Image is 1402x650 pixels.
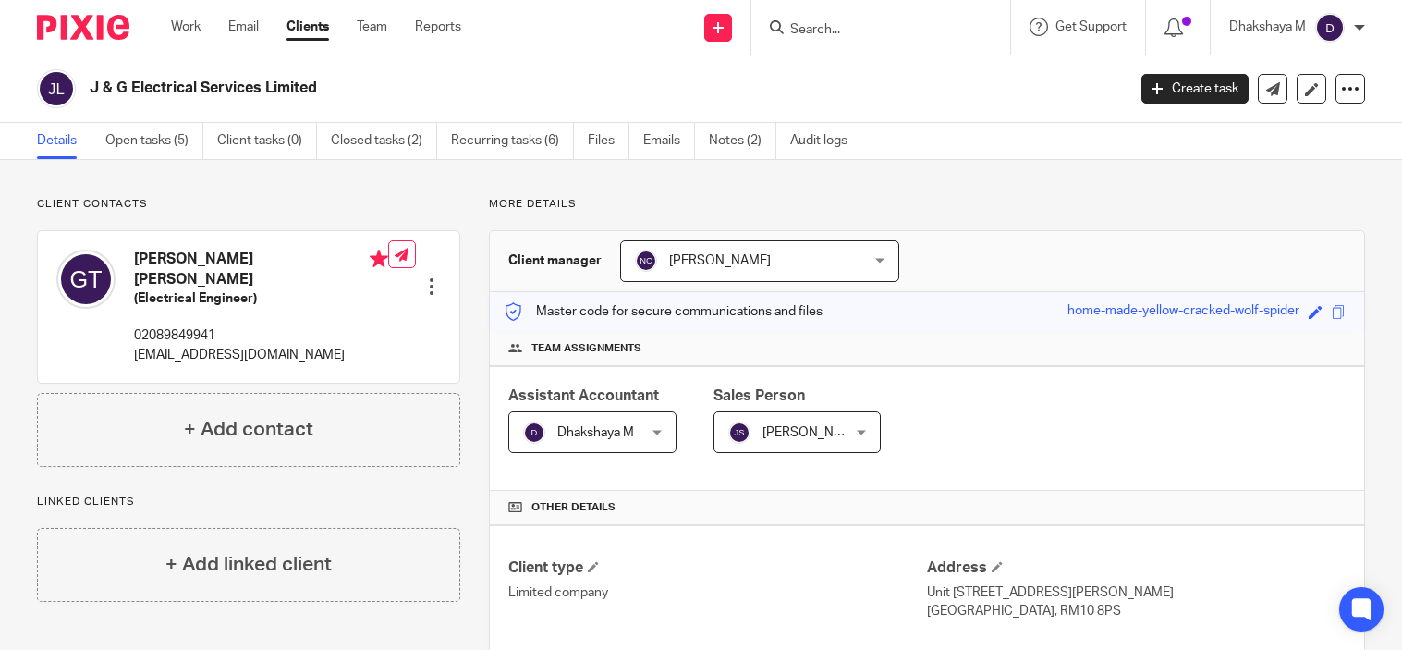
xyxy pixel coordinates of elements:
[1141,74,1249,104] a: Create task
[1229,18,1306,36] p: Dhakshaya M
[415,18,461,36] a: Reports
[286,18,329,36] a: Clients
[669,254,771,267] span: [PERSON_NAME]
[508,388,659,403] span: Assistant Accountant
[165,550,332,579] h4: + Add linked client
[105,123,203,159] a: Open tasks (5)
[508,251,602,270] h3: Client manager
[37,197,460,212] p: Client contacts
[508,558,927,578] h4: Client type
[134,250,388,289] h4: [PERSON_NAME] [PERSON_NAME]
[56,250,116,309] img: svg%3E
[588,123,629,159] a: Files
[134,326,388,345] p: 02089849941
[557,426,634,439] span: Dhakshaya M
[927,583,1346,602] p: Unit [STREET_ADDRESS][PERSON_NAME]
[531,341,641,356] span: Team assignments
[523,422,545,444] img: svg%3E
[788,22,955,39] input: Search
[37,495,460,509] p: Linked clients
[508,583,927,602] p: Limited company
[171,18,201,36] a: Work
[728,422,750,444] img: svg%3E
[790,123,861,159] a: Audit logs
[713,388,805,403] span: Sales Person
[643,123,695,159] a: Emails
[37,69,76,108] img: svg%3E
[489,197,1365,212] p: More details
[217,123,317,159] a: Client tasks (0)
[90,79,908,98] h2: J & G Electrical Services Limited
[228,18,259,36] a: Email
[709,123,776,159] a: Notes (2)
[504,302,823,321] p: Master code for secure communications and files
[134,289,388,308] h5: (Electrical Engineer)
[357,18,387,36] a: Team
[635,250,657,272] img: svg%3E
[37,15,129,40] img: Pixie
[331,123,437,159] a: Closed tasks (2)
[37,123,91,159] a: Details
[531,500,616,515] span: Other details
[1315,13,1345,43] img: svg%3E
[1067,301,1299,323] div: home-made-yellow-cracked-wolf-spider
[1055,20,1127,33] span: Get Support
[451,123,574,159] a: Recurring tasks (6)
[762,426,864,439] span: [PERSON_NAME]
[927,602,1346,620] p: [GEOGRAPHIC_DATA], RM10 8PS
[184,415,313,444] h4: + Add contact
[134,346,388,364] p: [EMAIL_ADDRESS][DOMAIN_NAME]
[370,250,388,268] i: Primary
[927,558,1346,578] h4: Address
